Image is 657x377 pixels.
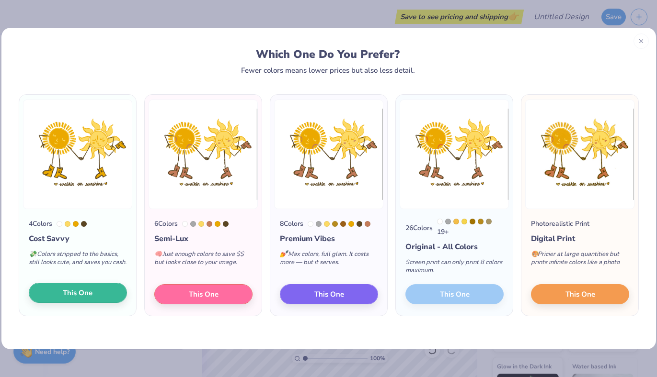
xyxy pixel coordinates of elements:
[405,253,504,284] div: Screen print can only print 8 colors maximum.
[365,221,370,227] div: 7591 C
[486,219,492,224] div: 7503 C
[348,221,354,227] div: 124 C
[73,221,79,227] div: 124 C
[531,244,629,276] div: Pricier at large quantities but prints infinite colors like a photo
[437,219,504,237] div: 19 +
[154,284,253,304] button: This One
[314,289,344,300] span: This One
[223,221,229,227] div: 7553 C
[531,219,589,229] div: Photorealistic Print
[525,100,634,209] img: Photorealistic preview
[241,67,415,74] div: Fewer colors means lower prices but also less detail.
[154,233,253,244] div: Semi-Lux
[182,221,188,227] div: White
[332,221,338,227] div: 7556 C
[29,250,36,258] span: 💸
[470,219,475,224] div: 132 C
[316,221,322,227] div: Cool Gray 6 C
[405,223,433,233] div: 26 Colors
[324,221,330,227] div: 120 C
[154,250,162,258] span: 🧠
[65,221,70,227] div: 120 C
[29,283,127,303] button: This One
[531,284,629,304] button: This One
[280,284,378,304] button: This One
[23,100,132,209] img: 4 color option
[308,221,313,227] div: White
[531,233,629,244] div: Digital Print
[453,219,459,224] div: 142 C
[207,221,212,227] div: 7591 C
[340,221,346,227] div: 1395 C
[280,250,288,258] span: 💅
[29,244,127,276] div: Colors stripped to the basics, still looks cute, and saves you cash.
[280,233,378,244] div: Premium Vibes
[531,250,539,258] span: 🎨
[27,48,629,61] div: Which One Do You Prefer?
[57,221,62,227] div: White
[445,219,451,224] div: Cool Gray 6 C
[357,221,362,227] div: 7553 C
[63,288,92,299] span: This One
[29,233,127,244] div: Cost Savvy
[565,289,595,300] span: This One
[154,244,253,276] div: Just enough colors to save $$ but looks close to your image.
[437,219,443,224] div: White
[274,100,383,209] img: 8 color option
[478,219,484,224] div: 7556 C
[461,219,467,224] div: 128 C
[280,219,303,229] div: 8 Colors
[405,241,504,253] div: Original - All Colors
[81,221,87,227] div: 7553 C
[29,219,52,229] div: 4 Colors
[190,221,196,227] div: Cool Gray 6 C
[280,244,378,276] div: Max colors, full glam. It costs more — but it serves.
[198,221,204,227] div: 120 C
[215,221,220,227] div: 124 C
[149,100,258,209] img: 6 color option
[400,100,509,209] img: 26 color option
[188,289,218,300] span: This One
[154,219,178,229] div: 6 Colors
